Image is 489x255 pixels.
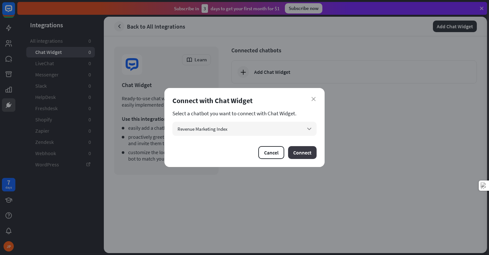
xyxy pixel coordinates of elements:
[306,125,313,132] i: arrow_down
[5,3,24,22] button: Open LiveChat chat widget
[288,146,317,159] button: Connect
[178,126,228,132] span: Revenue Marketing Index
[258,146,284,159] button: Cancel
[172,96,317,105] div: Connect with Chat Widget
[172,110,317,117] section: Select a chatbot you want to connect with Chat Widget.
[311,97,316,101] i: close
